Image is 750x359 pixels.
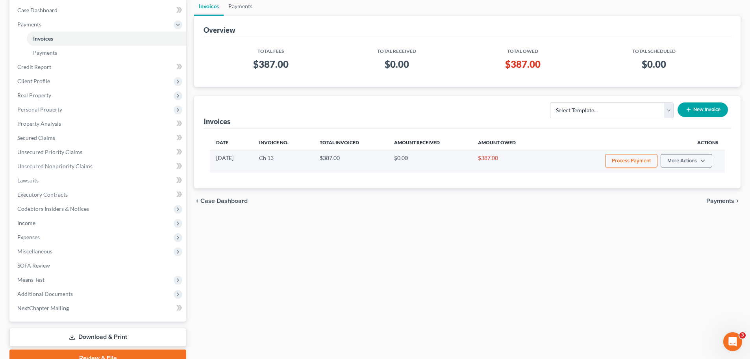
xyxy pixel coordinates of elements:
[544,135,725,151] th: Actions
[388,135,471,151] th: Amount Received
[11,131,186,145] a: Secured Claims
[253,151,313,173] td: Ch 13
[11,145,186,159] a: Unsecured Priority Claims
[11,117,186,131] a: Property Analysis
[468,58,577,71] h3: $387.00
[388,151,471,173] td: $0.00
[739,332,746,339] span: 3
[678,102,728,117] button: New Invoice
[11,60,186,74] a: Credit Report
[27,32,186,46] a: Invoices
[583,43,725,55] th: Total Scheduled
[17,191,68,198] span: Executory Contracts
[216,58,325,71] h3: $387.00
[17,290,73,297] span: Additional Documents
[33,49,57,56] span: Payments
[661,154,712,167] button: More Actions
[17,120,61,127] span: Property Analysis
[313,151,388,173] td: $387.00
[210,43,331,55] th: Total Fees
[17,219,35,226] span: Income
[472,135,544,151] th: Amount Owed
[194,198,200,204] i: chevron_left
[17,234,40,240] span: Expenses
[706,198,734,204] span: Payments
[9,328,186,346] a: Download & Print
[210,135,253,151] th: Date
[17,149,82,155] span: Unsecured Priority Claims
[27,46,186,60] a: Payments
[33,35,53,42] span: Invoices
[17,78,50,84] span: Client Profile
[17,163,93,169] span: Unsecured Nonpriority Claims
[723,332,742,351] iframe: Intercom live chat
[605,154,657,167] button: Process Payment
[706,198,741,204] button: Payments chevron_right
[11,3,186,17] a: Case Dashboard
[17,205,89,212] span: Codebtors Insiders & Notices
[17,276,44,283] span: Means Test
[204,25,235,35] div: Overview
[17,7,57,13] span: Case Dashboard
[200,198,248,204] span: Case Dashboard
[590,58,719,71] h3: $0.00
[17,305,69,311] span: NextChapter Mailing
[313,135,388,151] th: Total Invoiced
[253,135,313,151] th: Invoice No.
[734,198,741,204] i: chevron_right
[17,63,51,70] span: Credit Report
[194,198,248,204] button: chevron_left Case Dashboard
[11,173,186,188] a: Lawsuits
[11,259,186,273] a: SOFA Review
[210,151,253,173] td: [DATE]
[11,188,186,202] a: Executory Contracts
[462,43,583,55] th: Total Owed
[17,21,41,28] span: Payments
[11,159,186,173] a: Unsecured Nonpriority Claims
[17,134,55,141] span: Secured Claims
[204,117,230,126] div: Invoices
[331,43,462,55] th: Total Received
[17,92,51,99] span: Real Property
[338,58,456,71] h3: $0.00
[17,262,50,269] span: SOFA Review
[17,177,39,184] span: Lawsuits
[11,301,186,315] a: NextChapter Mailing
[17,106,62,113] span: Personal Property
[472,151,544,173] td: $387.00
[17,248,52,255] span: Miscellaneous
